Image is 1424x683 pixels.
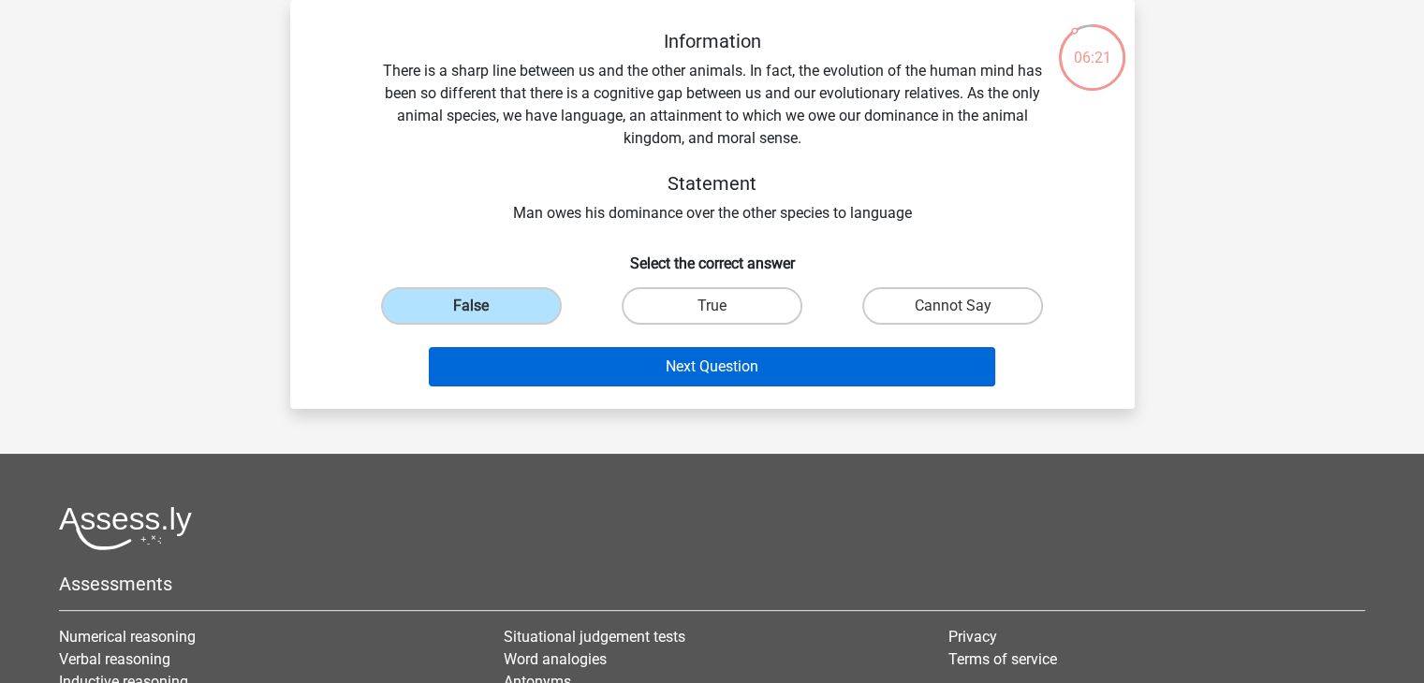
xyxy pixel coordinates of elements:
a: Situational judgement tests [504,628,685,646]
a: Word analogies [504,650,607,668]
label: True [622,287,802,325]
h5: Assessments [59,573,1365,595]
a: Privacy [948,628,997,646]
button: Next Question [429,347,995,386]
a: Terms of service [948,650,1057,668]
label: False [381,287,562,325]
h5: Statement [380,172,1045,195]
h5: Information [380,30,1045,52]
a: Numerical reasoning [59,628,196,646]
h6: Select the correct answer [320,240,1105,272]
a: Verbal reasoning [59,650,170,668]
div: 06:21 [1057,22,1127,69]
label: Cannot Say [862,287,1043,325]
img: Assessly logo [59,506,192,550]
div: There is a sharp line between us and the other animals. In fact, the evolution of the human mind ... [320,30,1105,225]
